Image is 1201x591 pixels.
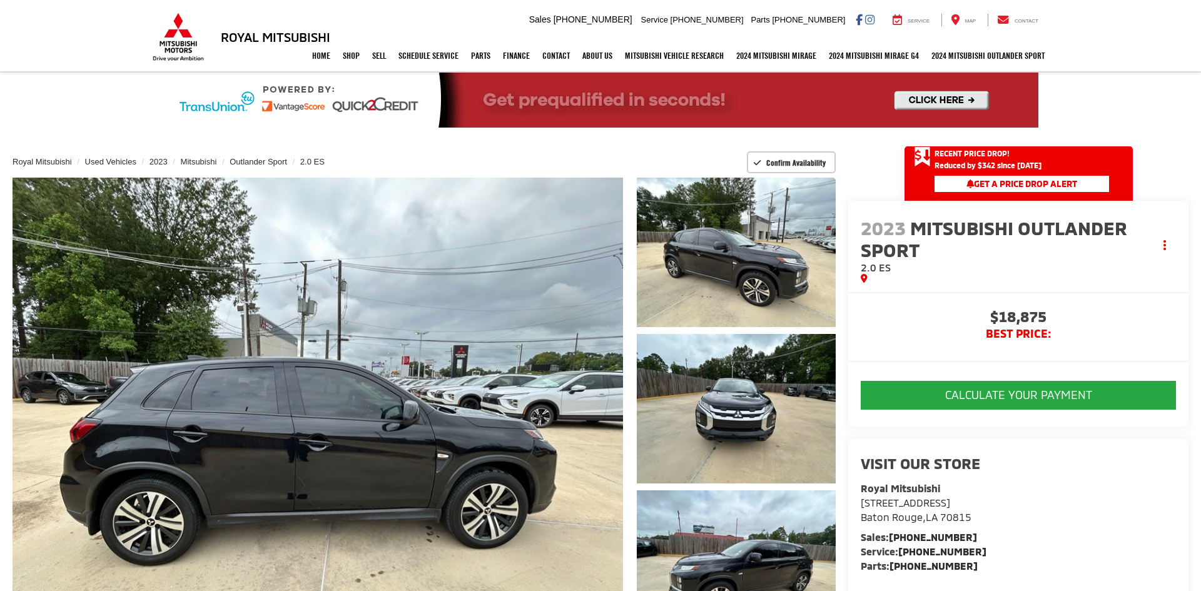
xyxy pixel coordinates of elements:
[935,148,1010,159] span: Recent Price Drop!
[861,545,986,557] strong: Service:
[641,15,668,24] span: Service
[1154,235,1176,256] button: Actions
[497,40,536,71] a: Finance
[925,40,1051,71] a: 2024 Mitsubishi Outlander SPORT
[861,482,940,494] strong: Royal Mitsubishi
[634,332,838,485] img: 2023 Mitsubishi Outlander Sport 2.0 ES
[306,40,337,71] a: Home
[861,309,1176,328] span: $18,875
[861,511,971,523] span: ,
[671,15,744,24] span: [PHONE_NUMBER]
[747,151,836,173] button: Confirm Availability
[576,40,619,71] a: About Us
[730,40,823,71] a: 2024 Mitsubishi Mirage
[163,73,1038,128] img: Quick2Credit
[861,216,906,239] span: 2023
[908,18,930,24] span: Service
[898,545,986,557] a: [PHONE_NUMBER]
[772,15,845,24] span: [PHONE_NUMBER]
[988,14,1048,26] a: Contact
[861,455,1176,472] h2: Visit our Store
[889,560,978,572] a: [PHONE_NUMBER]
[85,157,136,166] a: Used Vehicles
[883,14,939,26] a: Service
[465,40,497,71] a: Parts: Opens in a new tab
[13,157,72,166] a: Royal Mitsubishi
[221,30,330,44] h3: Royal Mitsubishi
[856,14,863,24] a: Facebook: Click to visit our Facebook page
[905,146,1133,161] a: Get Price Drop Alert Recent Price Drop!
[861,328,1176,340] span: BEST PRICE:
[861,511,923,523] span: Baton Rouge
[865,14,874,24] a: Instagram: Click to visit our Instagram page
[366,40,392,71] a: Sell
[941,14,985,26] a: Map
[529,14,551,24] span: Sales
[619,40,730,71] a: Mitsubishi Vehicle Research
[861,381,1176,410] button: CALCULATE YOUR PAYMENT
[392,40,465,71] a: Schedule Service: Opens in a new tab
[926,511,938,523] span: LA
[1163,240,1166,250] span: dropdown dots
[230,157,287,166] a: Outlander Sport
[915,146,931,168] span: Get Price Drop Alert
[536,40,576,71] a: Contact
[150,13,206,61] img: Mitsubishi
[300,157,325,166] a: 2.0 ES
[966,178,1077,189] span: Get a Price Drop Alert
[940,511,971,523] span: 70815
[1015,18,1038,24] span: Contact
[965,18,976,24] span: Map
[181,157,217,166] a: Mitsubishi
[861,216,1127,261] span: Mitsubishi Outlander Sport
[637,334,836,483] a: Expand Photo 2
[751,15,769,24] span: Parts
[637,178,836,327] a: Expand Photo 1
[861,261,891,273] span: 2.0 ES
[337,40,366,71] a: Shop
[634,176,838,328] img: 2023 Mitsubishi Outlander Sport 2.0 ES
[861,531,977,543] strong: Sales:
[149,157,168,166] a: 2023
[861,497,971,523] a: [STREET_ADDRESS] Baton Rouge,LA 70815
[861,560,978,572] strong: Parts:
[823,40,925,71] a: 2024 Mitsubishi Mirage G4
[889,531,977,543] a: [PHONE_NUMBER]
[935,161,1109,169] span: Reduced by $342 since [DATE]
[554,14,632,24] span: [PHONE_NUMBER]
[766,158,826,168] span: Confirm Availability
[861,497,950,508] span: [STREET_ADDRESS]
